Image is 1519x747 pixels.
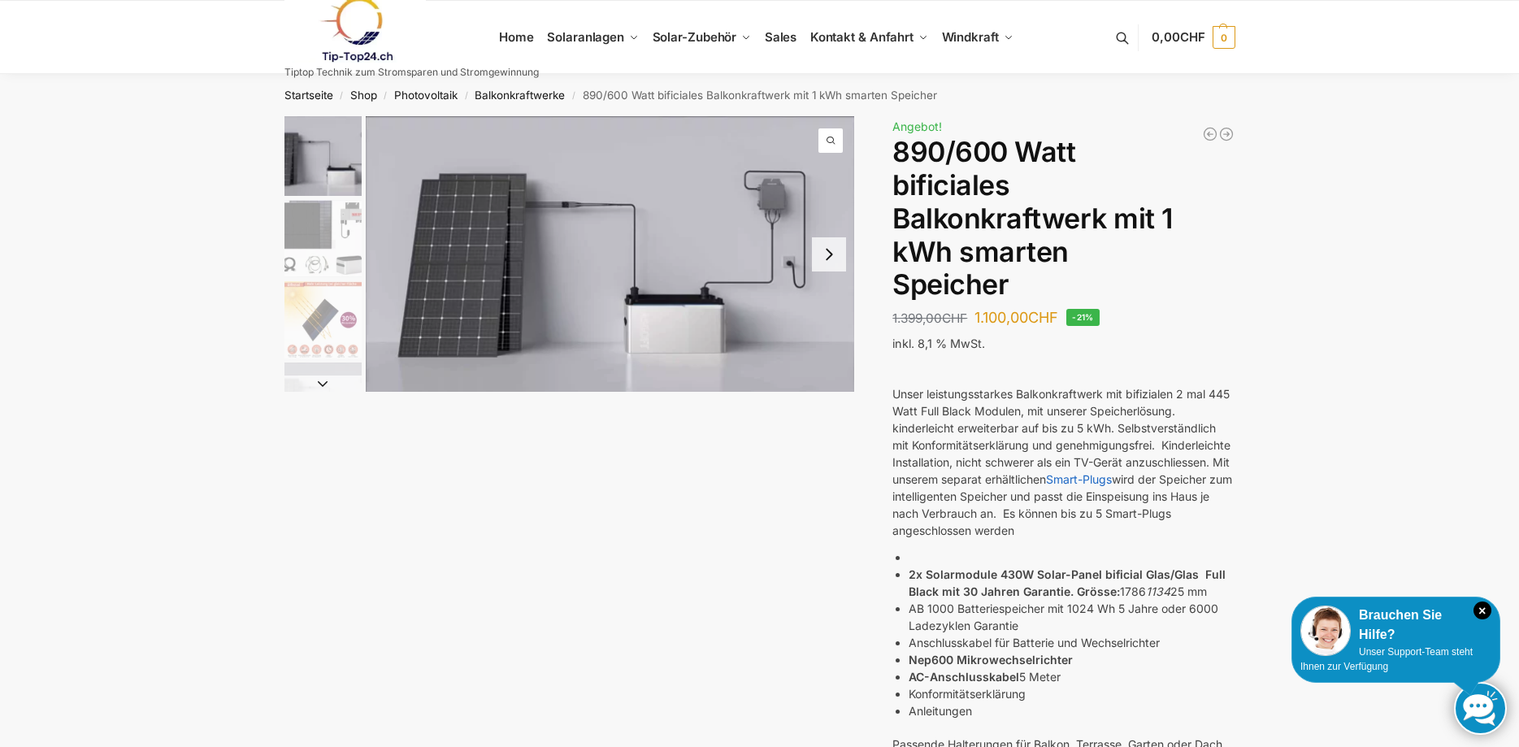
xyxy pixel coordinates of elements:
[812,237,846,271] button: Next slide
[892,337,985,350] span: inkl. 8,1 % MwSt.
[394,89,458,102] a: Photovoltaik
[942,29,999,45] span: Windkraft
[284,116,362,196] img: ASE 1000 Batteriespeicher
[280,198,362,279] li: 2 / 7
[284,376,362,392] button: Next slide
[892,385,1235,539] p: Unser leistungsstarkes Balkonkraftwerk mit bifizialen 2 mal 445 Watt Full Black Modulen, mit unse...
[1028,309,1058,326] span: CHF
[1120,584,1207,598] span: 1786 25 mm
[366,116,855,392] a: ASE 1000 Batteriespeicher1 3 scaled
[909,653,1073,667] strong: Nep600 Mikrowechselrichter
[255,74,1264,116] nav: Breadcrumb
[284,281,362,358] img: Bificial 30 % mehr Leistung
[1046,472,1112,486] a: Smart-Plugs
[1152,13,1235,62] a: 0,00CHF 0
[909,634,1235,651] li: Anschlusskabel für Batterie und Wechselrichter
[366,116,855,392] li: 1 / 7
[1473,602,1491,619] i: Schließen
[284,200,362,277] img: 860w-mi-1kwh-speicher
[645,1,757,74] a: Solar-Zubehör
[333,89,350,102] span: /
[1213,26,1235,49] span: 0
[909,685,1235,702] li: Konformitätserklärung
[909,600,1235,634] li: AB 1000 Batteriespeicher mit 1024 Wh 5 Jahre oder 6000 Ladezyklen Garantie
[1146,584,1170,598] em: 1134
[547,29,624,45] span: Solaranlagen
[909,702,1235,719] li: Anleitungen
[935,1,1020,74] a: Windkraft
[653,29,737,45] span: Solar-Zubehör
[1152,29,1204,45] span: 0,00
[284,363,362,440] img: 1 (3)
[892,136,1235,302] h1: 890/600 Watt bificiales Balkonkraftwerk mit 1 kWh smarten Speicher
[284,67,539,77] p: Tiptop Technik zum Stromsparen und Stromgewinnung
[1300,646,1473,672] span: Unser Support-Team steht Ihnen zur Verfügung
[892,311,967,326] bdi: 1.399,00
[810,29,914,45] span: Kontakt & Anfahrt
[280,360,362,441] li: 4 / 7
[1300,606,1491,645] div: Brauchen Sie Hilfe?
[1066,309,1100,326] span: -21%
[892,119,942,133] span: Angebot!
[974,309,1058,326] bdi: 1.100,00
[909,567,1226,598] strong: 2x Solarmodule 430W Solar-Panel bificial Glas/Glas Full Black mit 30 Jahren Garantie. Grösse:
[350,89,377,102] a: Shop
[284,89,333,102] a: Startseite
[765,29,797,45] span: Sales
[366,116,855,392] img: ASE 1000 Batteriespeicher
[475,89,565,102] a: Balkonkraftwerke
[565,89,582,102] span: /
[909,668,1235,685] li: 5 Meter
[280,116,362,198] li: 1 / 7
[1300,606,1351,656] img: Customer service
[1180,29,1205,45] span: CHF
[377,89,394,102] span: /
[540,1,645,74] a: Solaranlagen
[757,1,803,74] a: Sales
[909,670,1019,684] strong: AC-Anschlusskabel
[803,1,935,74] a: Kontakt & Anfahrt
[280,279,362,360] li: 3 / 7
[1202,126,1218,142] a: Balkonkraftwerk 445/860 Erweiterungsmodul
[942,311,967,326] span: CHF
[1218,126,1235,142] a: WiFi Smart Plug für unseren Plug & Play Batteriespeicher
[458,89,475,102] span: /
